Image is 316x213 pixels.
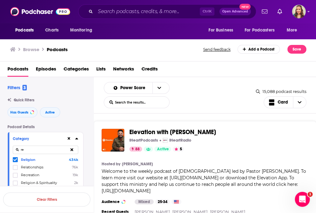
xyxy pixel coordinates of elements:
[13,146,78,154] input: Search Category...
[96,64,106,77] a: Lists
[155,199,170,204] div: 25-34
[72,165,78,169] span: 76k
[219,8,251,15] button: Open AdvancedNew
[157,146,169,152] span: Active
[135,146,140,152] span: 88
[173,147,184,152] button: 5
[102,162,120,167] h4: Hosted by
[23,46,39,52] h3: Browse
[21,157,36,162] span: Religion
[122,162,153,167] a: [PERSON_NAME]
[15,26,34,35] span: Podcasts
[222,10,248,13] span: Open Advanced
[70,26,92,35] span: Monitoring
[102,168,306,194] span: Welcome to the weekly podcast of [DEMOGRAPHIC_DATA] led by Pastor [PERSON_NAME]. To learn more vi...
[74,181,78,185] span: 2k
[7,64,28,77] a: Podcasts
[41,24,62,36] a: Charts
[36,64,56,77] a: Episodes
[239,4,251,10] span: New
[78,4,256,19] div: Search podcasts, credits, & more...
[3,192,90,206] button: Clear Filters
[65,24,100,36] button: open menu
[275,6,285,17] a: Show notifications dropdown
[278,100,288,104] span: Card
[45,26,59,35] span: Charts
[45,111,55,114] span: Active
[152,82,165,94] button: open menu
[200,7,214,16] span: Ctrl K
[113,64,134,77] a: Networks
[154,147,171,152] a: Active
[11,24,42,36] button: open menu
[40,107,60,117] button: Active
[102,129,124,152] img: Elevation with Steven Furtick
[7,85,27,90] h2: Filters
[13,135,66,143] button: Category
[95,7,200,17] input: Search podcasts, credits, & more...
[241,24,284,36] button: open menu
[108,86,153,90] button: open menu
[10,6,70,17] img: Podchaser - Follow, Share and Rate Podcasts
[64,64,89,77] a: Categories
[292,5,306,18] img: User Profile
[308,192,313,197] span: 1
[163,138,191,143] a: iHeartRadioiHeartRadio
[7,125,84,129] p: Podcast Details
[73,173,78,177] span: 19k
[169,138,191,143] p: iHeartRadio
[129,128,216,136] span: Elevation with [PERSON_NAME]
[256,89,306,94] div: 15,088 podcast results
[282,24,305,36] button: open menu
[295,192,310,207] iframe: Intercom live chat
[7,107,37,117] button: Has Guests
[47,46,68,52] a: Podcasts
[135,199,154,204] div: Mixed
[292,5,306,18] button: Show profile menu
[104,82,170,94] h2: Choose List sort
[264,96,307,108] button: Choose View
[208,26,233,35] span: For Business
[141,64,158,77] a: Credits
[21,165,43,169] span: Relationships
[102,199,130,204] h3: Audience
[292,5,306,18] span: Logged in as adriana.guzman
[237,45,280,54] a: Add a Podcast
[21,181,57,185] span: Religion & Spirituality
[14,98,34,102] span: Quick Filters
[259,6,270,17] a: Show notifications dropdown
[129,129,216,136] a: Elevation with [PERSON_NAME]
[22,85,27,90] span: 3
[120,86,147,90] span: Power Score
[201,47,232,52] button: Send feedback
[204,24,241,36] button: open menu
[21,173,39,177] span: Recreation
[163,138,168,143] img: iHeartRadio
[129,138,158,143] p: iHeartPodcasts
[245,26,275,35] span: For Podcasters
[287,45,306,54] button: Save
[10,111,28,114] span: Has Guests
[13,137,62,141] div: Category
[69,157,78,162] span: 434k
[287,26,297,35] span: More
[129,147,142,152] a: 88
